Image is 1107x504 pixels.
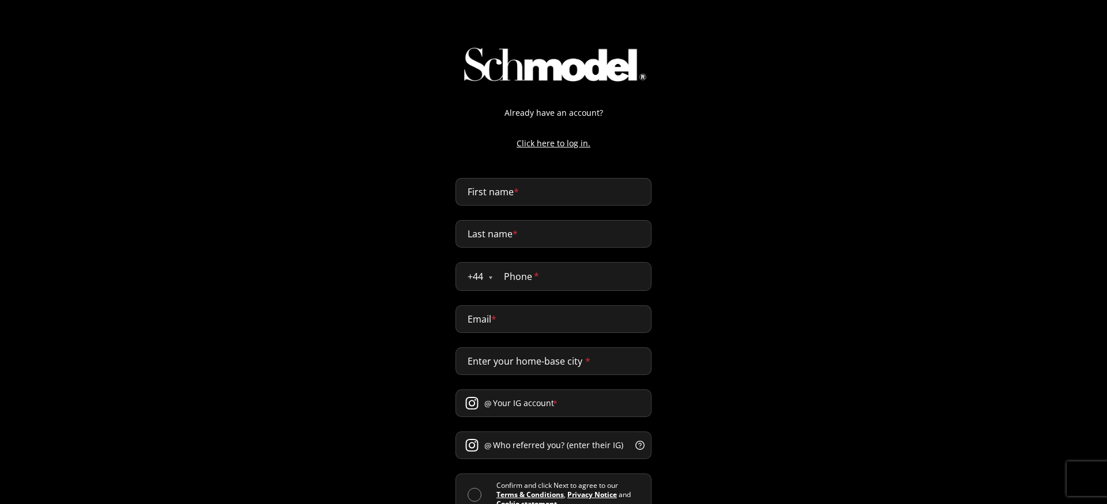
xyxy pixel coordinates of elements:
a: Privacy Notice [567,490,617,499]
a: Click here to log in. [444,137,663,149]
span: @ [484,439,492,452]
img: img [454,40,653,88]
input: Phone [492,263,651,290]
span: @ [484,397,492,410]
a: Terms & Conditions [496,490,564,499]
p: Already have an account? [444,107,663,119]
